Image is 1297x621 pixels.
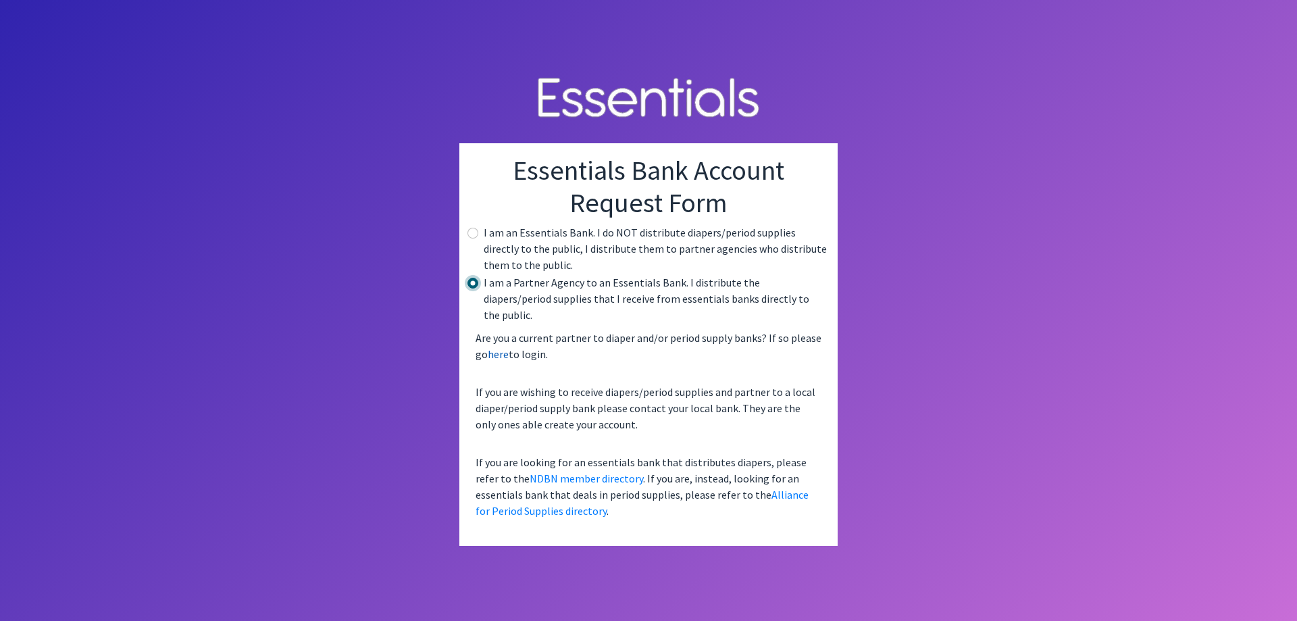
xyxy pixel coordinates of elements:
p: Are you a current partner to diaper and/or period supply banks? If so please go to login. [470,324,827,368]
label: I am an Essentials Bank. I do NOT distribute diapers/period supplies directly to the public, I di... [484,224,827,273]
a: NDBN member directory [530,472,643,485]
h1: Essentials Bank Account Request Form [470,154,827,219]
label: I am a Partner Agency to an Essentials Bank. I distribute the diapers/period supplies that I rece... [484,274,827,323]
a: here [488,347,509,361]
p: If you are looking for an essentials bank that distributes diapers, please refer to the . If you ... [470,449,827,524]
p: If you are wishing to receive diapers/period supplies and partner to a local diaper/period supply... [470,378,827,438]
img: Human Essentials [527,64,770,134]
